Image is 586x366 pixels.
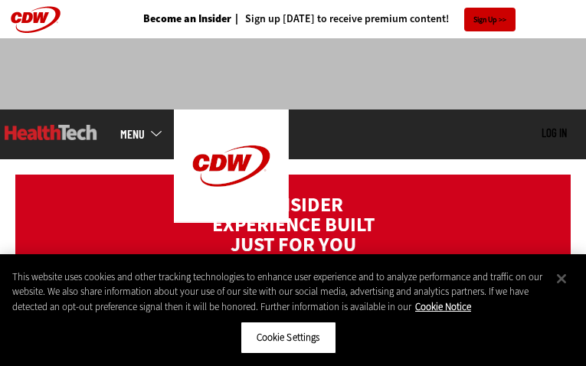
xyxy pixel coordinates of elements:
[143,14,231,25] a: Become an Insider
[231,14,449,25] a: Sign up [DATE] to receive premium content!
[12,270,545,315] div: This website uses cookies and other tracking technologies to enhance user experience and to analy...
[542,126,567,141] div: User menu
[545,262,578,296] button: Close
[415,300,471,313] a: More information about your privacy
[542,126,567,139] a: Log in
[464,8,516,31] a: Sign Up
[174,211,289,227] a: CDW
[231,231,356,260] span: just for you
[5,125,97,140] img: Home
[241,322,336,354] button: Cookie Settings
[174,109,289,223] img: Home
[120,128,174,140] a: mobile-menu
